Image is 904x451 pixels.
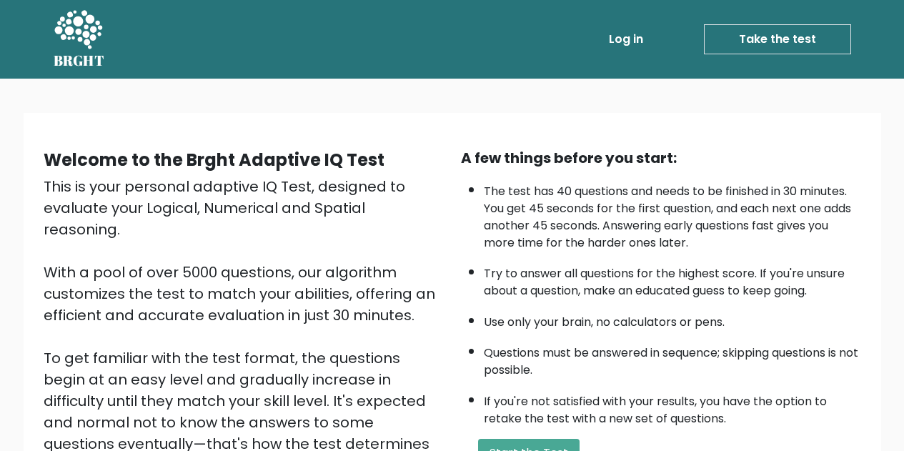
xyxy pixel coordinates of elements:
li: If you're not satisfied with your results, you have the option to retake the test with a new set ... [484,386,861,427]
h5: BRGHT [54,52,105,69]
li: Questions must be answered in sequence; skipping questions is not possible. [484,337,861,379]
div: A few things before you start: [461,147,861,169]
a: Take the test [704,24,851,54]
li: Try to answer all questions for the highest score. If you're unsure about a question, make an edu... [484,258,861,299]
li: The test has 40 questions and needs to be finished in 30 minutes. You get 45 seconds for the firs... [484,176,861,252]
a: BRGHT [54,6,105,73]
li: Use only your brain, no calculators or pens. [484,307,861,331]
a: Log in [603,25,649,54]
b: Welcome to the Brght Adaptive IQ Test [44,148,384,172]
